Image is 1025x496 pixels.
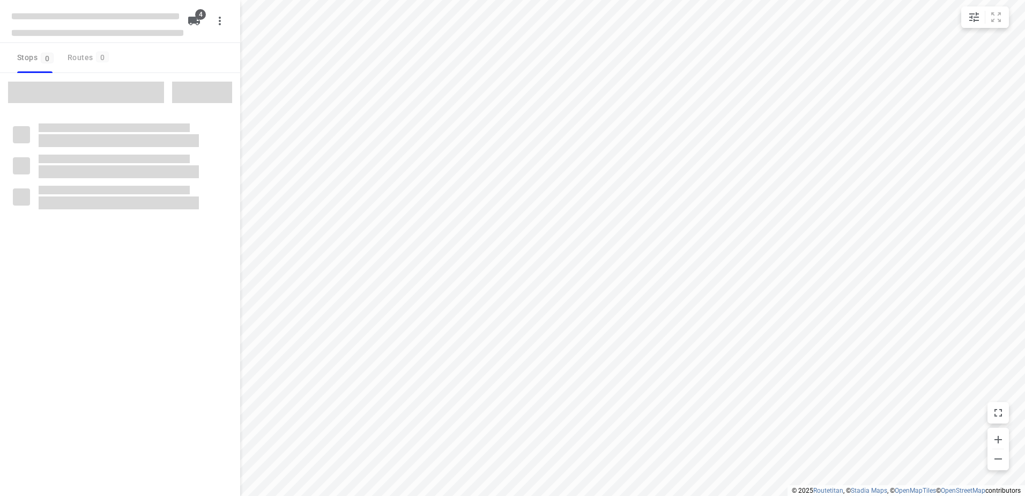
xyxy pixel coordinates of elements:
[813,487,843,494] a: Routetitan
[963,6,985,28] button: Map settings
[792,487,1021,494] li: © 2025 , © , © © contributors
[941,487,985,494] a: OpenStreetMap
[895,487,936,494] a: OpenMapTiles
[961,6,1009,28] div: small contained button group
[851,487,887,494] a: Stadia Maps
